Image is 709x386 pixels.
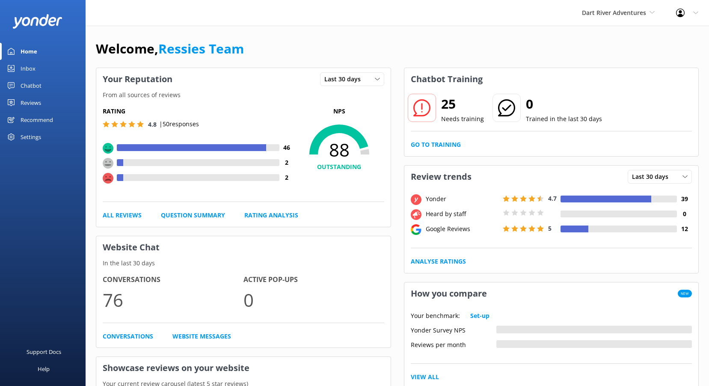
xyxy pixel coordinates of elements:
[103,107,294,116] h5: Rating
[158,40,244,57] a: Ressies Team
[441,94,484,114] h2: 25
[294,107,384,116] p: NPS
[632,172,673,181] span: Last 30 days
[13,14,62,28] img: yonder-white-logo.png
[21,60,36,77] div: Inbox
[404,282,493,305] h3: How you compare
[159,119,199,129] p: | 50 responses
[161,211,225,220] a: Question Summary
[411,257,466,266] a: Analyse Ratings
[243,285,384,314] p: 0
[411,340,496,348] div: Reviews per month
[526,94,602,114] h2: 0
[424,194,501,204] div: Yonder
[424,209,501,219] div: Heard by staff
[21,77,42,94] div: Chatbot
[103,211,142,220] a: All Reviews
[404,68,489,90] h3: Chatbot Training
[404,166,478,188] h3: Review trends
[21,111,53,128] div: Recommend
[279,143,294,152] h4: 46
[677,224,692,234] h4: 12
[677,209,692,219] h4: 0
[294,162,384,172] h4: OUTSTANDING
[279,173,294,182] h4: 2
[470,311,489,321] a: Set-up
[96,258,391,268] p: In the last 30 days
[678,290,692,297] span: New
[103,332,153,341] a: Conversations
[244,211,298,220] a: Rating Analysis
[148,120,157,128] span: 4.8
[526,114,602,124] p: Trained in the last 30 days
[27,343,61,360] div: Support Docs
[279,158,294,167] h4: 2
[677,194,692,204] h4: 39
[103,285,243,314] p: 76
[411,326,496,333] div: Yonder Survey NPS
[21,43,37,60] div: Home
[21,94,41,111] div: Reviews
[411,372,439,382] a: View All
[294,139,384,160] span: 88
[411,311,460,321] p: Your benchmark:
[324,74,366,84] span: Last 30 days
[548,224,552,232] span: 5
[441,114,484,124] p: Needs training
[96,90,391,100] p: From all sources of reviews
[96,68,179,90] h3: Your Reputation
[548,194,557,202] span: 4.7
[411,140,461,149] a: Go to Training
[96,357,391,379] h3: Showcase reviews on your website
[172,332,231,341] a: Website Messages
[424,224,501,234] div: Google Reviews
[103,274,243,285] h4: Conversations
[21,128,41,145] div: Settings
[582,9,646,17] span: Dart River Adventures
[96,236,391,258] h3: Website Chat
[243,274,384,285] h4: Active Pop-ups
[96,39,244,59] h1: Welcome,
[38,360,50,377] div: Help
